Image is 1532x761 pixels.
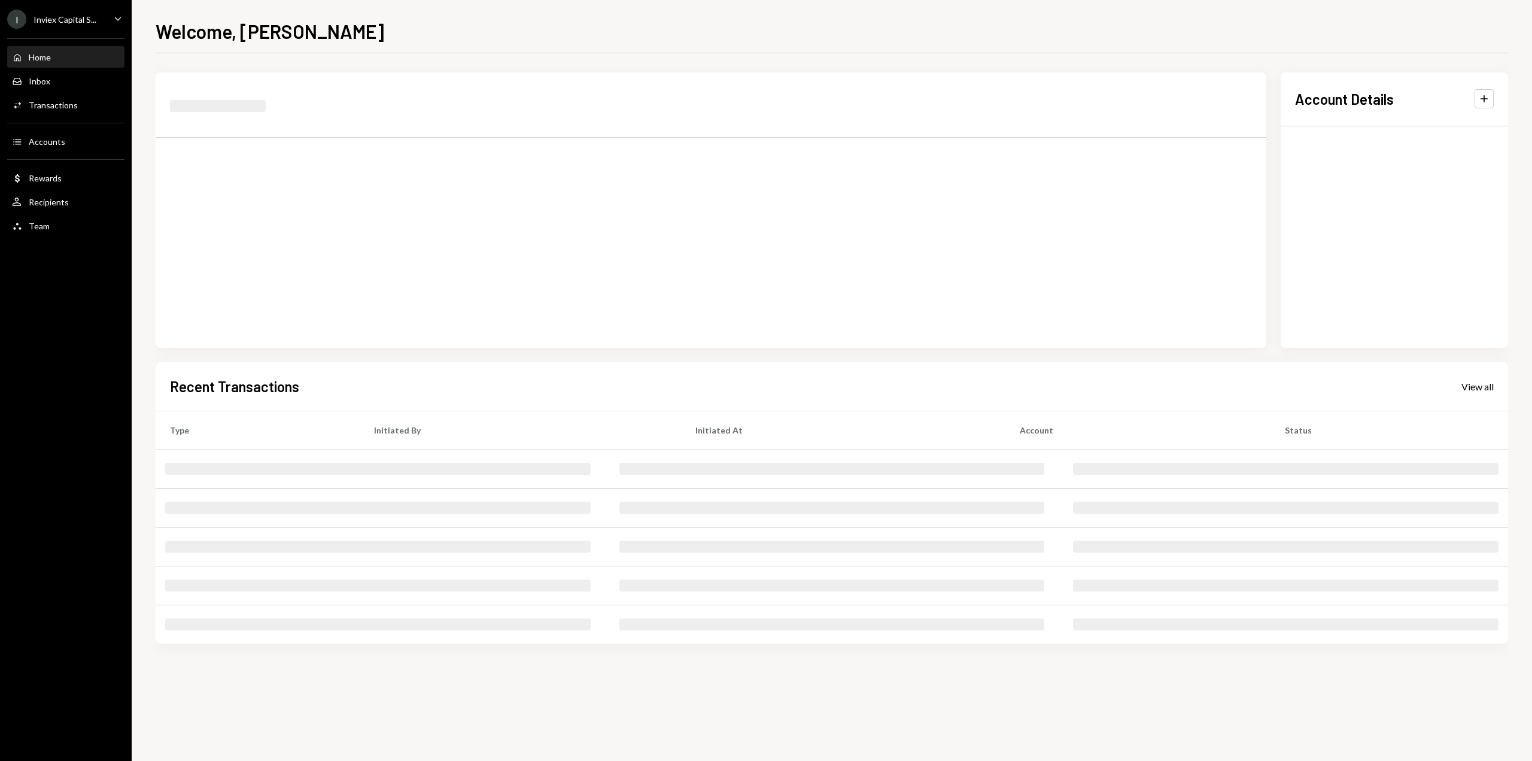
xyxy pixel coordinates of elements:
th: Status [1270,411,1508,449]
div: Recipients [29,197,69,207]
a: Accounts [7,131,124,152]
div: Team [29,221,50,231]
a: Rewards [7,167,124,189]
div: Home [29,52,51,62]
div: Rewards [29,173,62,183]
th: Initiated By [360,411,681,449]
a: Transactions [7,94,124,116]
a: View all [1461,380,1494,393]
a: Inbox [7,70,124,92]
div: Transactions [29,100,78,110]
th: Account [1005,411,1270,449]
div: Inbox [29,76,50,86]
div: View all [1461,381,1494,393]
a: Recipients [7,191,124,213]
div: I [7,10,26,29]
th: Initiated At [681,411,1005,449]
div: Inviex Capital S... [34,14,96,25]
a: Home [7,46,124,68]
h2: Recent Transactions [170,377,299,396]
h1: Welcome, [PERSON_NAME] [156,19,384,43]
h2: Account Details [1295,89,1394,109]
th: Type [156,411,360,449]
a: Team [7,215,124,237]
div: Accounts [29,137,65,147]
